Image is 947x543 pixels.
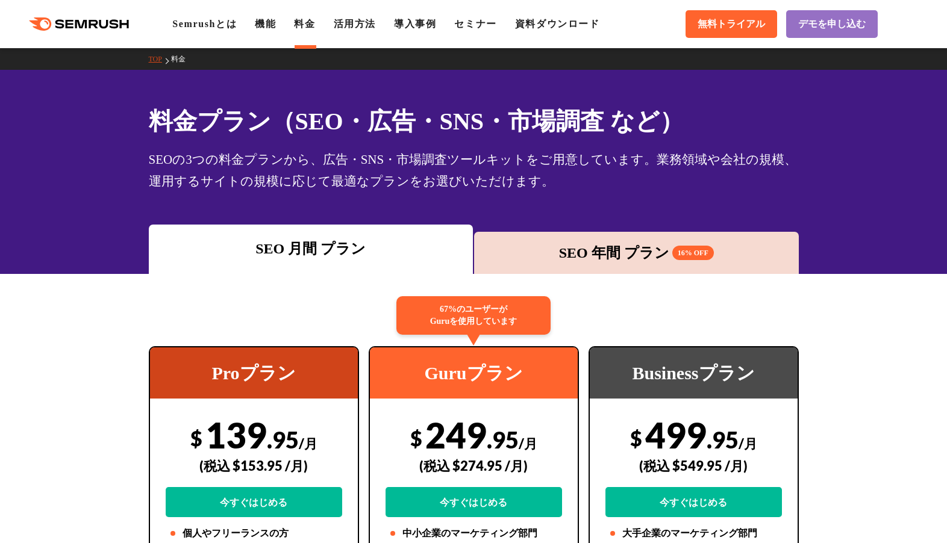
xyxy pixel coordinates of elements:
[166,526,342,541] li: 個人やフリーランスの方
[190,426,202,450] span: $
[605,526,782,541] li: 大手企業のマーケティング部門
[166,487,342,517] a: 今すぐはじめる
[605,414,782,517] div: 499
[394,19,436,29] a: 導入事例
[739,435,757,451] span: /月
[786,10,878,38] a: デモを申し込む
[166,444,342,487] div: (税込 $153.95 /月)
[166,414,342,517] div: 139
[410,426,422,450] span: $
[255,19,276,29] a: 機能
[294,19,315,29] a: 料金
[155,238,467,259] div: SEO 月間 プラン
[515,19,600,29] a: 資料ダウンロード
[605,487,782,517] a: 今すぐはじめる
[149,149,799,192] div: SEOの3つの料金プランから、広告・SNS・市場調査ツールキットをご用意しています。業務領域や会社の規模、運用するサイトの規模に応じて最適なプランをお選びいただけます。
[590,347,798,399] div: Businessプラン
[171,55,195,63] a: 料金
[172,19,237,29] a: Semrushとは
[386,444,562,487] div: (税込 $274.95 /月)
[707,426,739,453] span: .95
[798,18,866,31] span: デモを申し込む
[149,55,171,63] a: TOP
[267,426,299,453] span: .95
[149,104,799,139] h1: 料金プラン（SEO・広告・SNS・市場調査 など）
[480,242,793,264] div: SEO 年間 プラン
[487,426,519,453] span: .95
[334,19,376,29] a: 活用方法
[386,526,562,541] li: 中小企業のマーケティング部門
[299,435,317,451] span: /月
[698,18,765,31] span: 無料トライアル
[150,347,358,399] div: Proプラン
[454,19,496,29] a: セミナー
[386,414,562,517] div: 249
[396,296,551,335] div: 67%のユーザーが Guruを使用しています
[605,444,782,487] div: (税込 $549.95 /月)
[370,347,578,399] div: Guruプラン
[386,487,562,517] a: 今すぐはじめる
[519,435,537,451] span: /月
[630,426,642,450] span: $
[672,246,714,260] span: 16% OFF
[686,10,777,38] a: 無料トライアル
